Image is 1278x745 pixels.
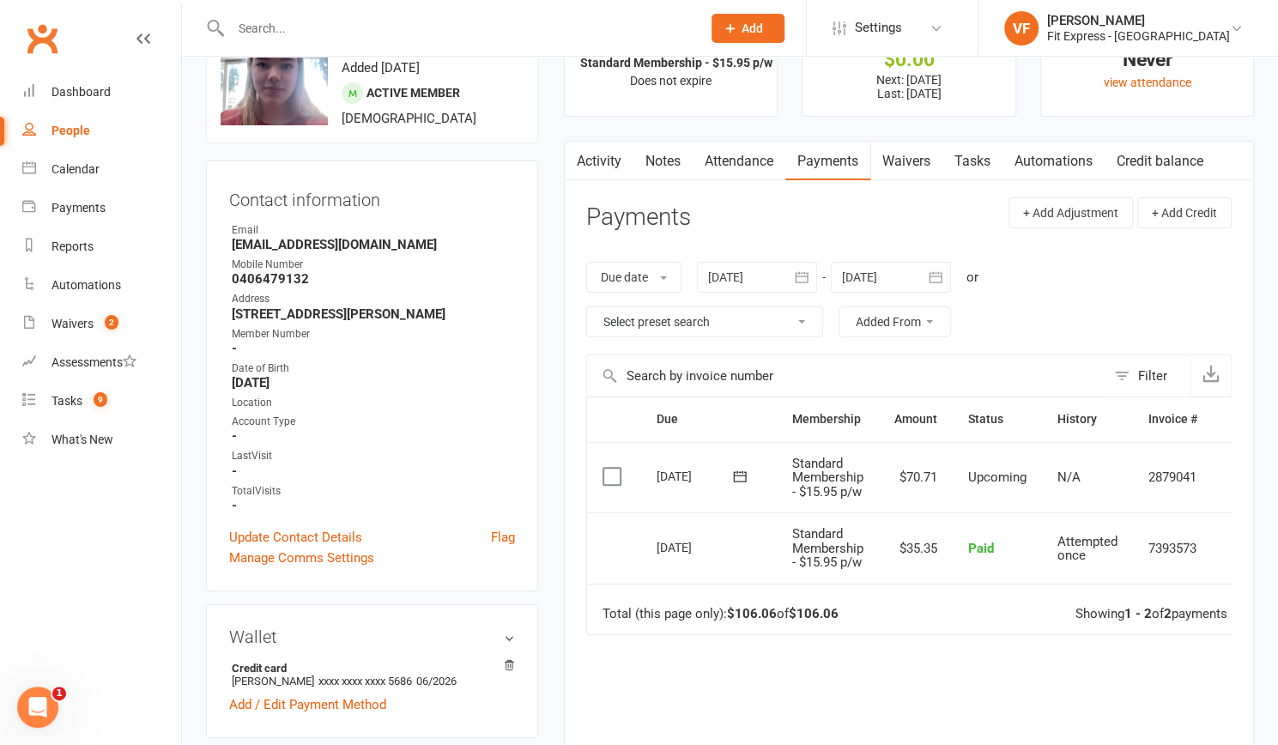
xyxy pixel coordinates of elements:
a: Dashboard [22,73,181,112]
h3: Payments [586,204,691,231]
strong: - [232,463,515,479]
a: People [22,112,181,150]
strong: - [232,341,515,356]
strong: [STREET_ADDRESS][PERSON_NAME] [232,306,515,322]
div: Account Type [232,414,515,430]
h3: Wallet [229,627,515,646]
span: 06/2026 [416,675,457,687]
div: People [51,124,90,137]
div: TotalVisits [232,483,515,500]
div: Address [232,291,515,307]
button: Due date [586,262,681,293]
div: Assessments [51,355,136,369]
a: Tasks [942,142,1002,181]
div: Tasks [51,394,82,408]
span: Paid [968,541,994,556]
a: Reports [22,227,181,266]
a: Assessments [22,343,181,382]
li: [PERSON_NAME] [229,659,515,690]
span: Standard Membership - $15.95 p/w [792,456,863,500]
span: 1 [52,687,66,700]
a: Waivers [870,142,942,181]
div: or [966,267,978,288]
strong: - [232,498,515,513]
div: Location [232,395,515,411]
div: Calendar [51,162,100,176]
input: Search by invoice number [587,355,1105,397]
a: Update Contact Details [229,527,362,548]
div: Date of Birth [232,360,515,377]
span: Attempted once [1057,534,1117,564]
a: Tasks 9 [22,382,181,421]
div: Fit Express - [GEOGRAPHIC_DATA] [1047,28,1230,44]
th: Due [641,397,777,441]
a: Payments [22,189,181,227]
strong: [EMAIL_ADDRESS][DOMAIN_NAME] [232,237,515,252]
strong: - [232,428,515,444]
span: N/A [1057,469,1081,485]
div: LastVisit [232,448,515,464]
img: image1755579802.png [221,18,328,125]
div: Waivers [51,317,94,330]
a: Add / Edit Payment Method [229,694,386,715]
th: Invoice # [1133,397,1213,441]
a: Automations [1002,142,1105,181]
a: Notes [633,142,693,181]
td: $35.35 [879,512,953,584]
div: $0.00 [818,51,999,69]
span: Settings [855,9,902,47]
div: Total (this page only): of [603,607,839,621]
span: Does not expire [630,74,712,88]
a: Manage Comms Settings [229,548,374,568]
button: + Add Credit [1137,197,1232,228]
a: Clubworx [21,17,64,60]
strong: 0406479132 [232,271,515,287]
span: Active member [366,86,460,100]
div: Dashboard [51,85,111,99]
th: History [1042,397,1133,441]
th: Status [953,397,1042,441]
div: VF [1004,11,1039,45]
a: What's New [22,421,181,459]
span: Upcoming [968,469,1027,485]
button: + Add Adjustment [1008,197,1133,228]
a: Waivers 2 [22,305,181,343]
input: Search... [226,16,689,40]
div: Never [1057,51,1238,69]
div: Mobile Number [232,257,515,273]
strong: 2 [1164,606,1172,621]
a: Activity [565,142,633,181]
a: Automations [22,266,181,305]
td: 7393573 [1133,512,1213,584]
div: Payments [51,201,106,215]
div: Member Number [232,326,515,342]
div: Filter [1138,366,1167,386]
th: Membership [777,397,879,441]
div: Reports [51,239,94,253]
a: Flag [491,527,515,548]
strong: $106.06 [789,606,839,621]
span: 9 [94,392,107,407]
a: Credit balance [1105,142,1215,181]
span: 2 [105,315,118,330]
iframe: Intercom live chat [17,687,58,728]
span: Add [742,21,763,35]
button: Add [712,14,784,43]
td: $70.71 [879,442,953,513]
div: [DATE] [657,463,736,489]
div: [DATE] [657,534,736,560]
a: Attendance [693,142,785,181]
span: xxxx xxxx xxxx 5686 [318,675,412,687]
h3: Contact information [229,184,515,209]
button: Added From [839,306,951,337]
div: Automations [51,278,121,292]
div: Email [232,222,515,239]
div: [PERSON_NAME] [1047,13,1230,28]
strong: Credit card [232,662,506,675]
strong: 1 - 2 [1124,606,1152,621]
time: Added [DATE] [342,60,420,76]
button: Filter [1105,355,1190,397]
div: Showing of payments [1075,607,1227,621]
strong: $106.06 [727,606,777,621]
a: Calendar [22,150,181,189]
